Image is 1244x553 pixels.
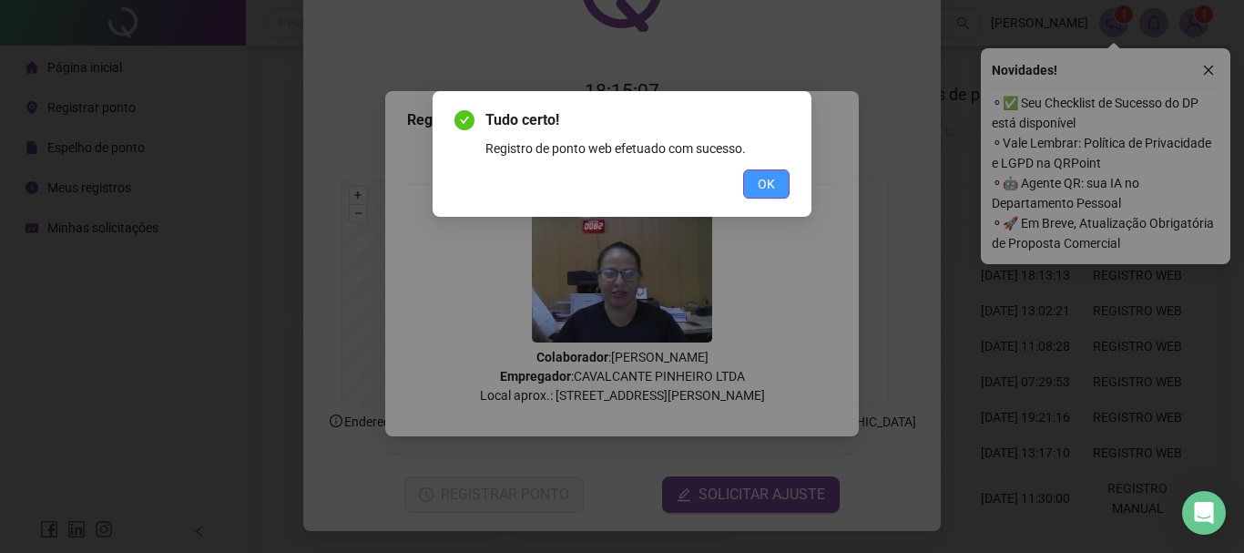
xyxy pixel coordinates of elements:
span: check-circle [454,110,474,130]
span: Tudo certo! [485,109,790,131]
button: OK [743,169,790,199]
div: Open Intercom Messenger [1182,491,1226,535]
div: Registro de ponto web efetuado com sucesso. [485,138,790,159]
span: OK [758,174,775,194]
